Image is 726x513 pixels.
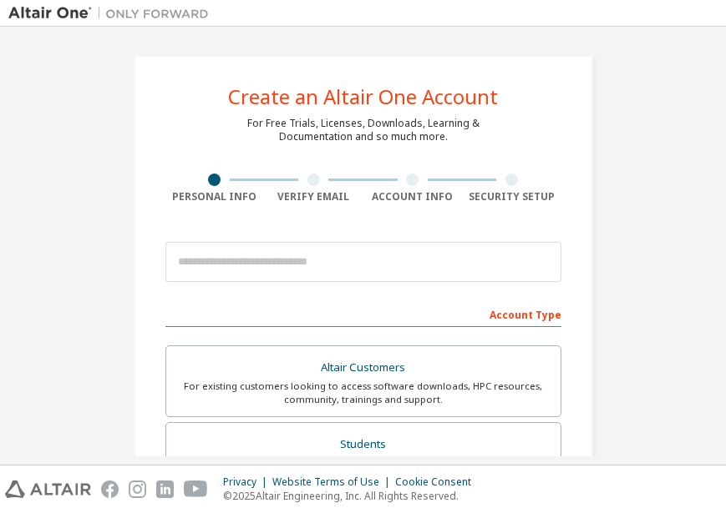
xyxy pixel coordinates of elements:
[272,475,395,489] div: Website Terms of Use
[165,300,561,327] div: Account Type
[176,356,551,380] div: Altair Customers
[165,190,265,204] div: Personal Info
[462,190,561,204] div: Security Setup
[228,87,498,107] div: Create an Altair One Account
[184,480,208,498] img: youtube.svg
[395,475,481,489] div: Cookie Consent
[176,433,551,456] div: Students
[223,489,481,503] p: © 2025 Altair Engineering, Inc. All Rights Reserved.
[264,190,363,204] div: Verify Email
[247,117,480,143] div: For Free Trials, Licenses, Downloads, Learning & Documentation and so much more.
[129,480,146,498] img: instagram.svg
[156,480,174,498] img: linkedin.svg
[101,480,119,498] img: facebook.svg
[8,5,217,22] img: Altair One
[176,380,551,406] div: For existing customers looking to access software downloads, HPC resources, community, trainings ...
[5,480,91,498] img: altair_logo.svg
[176,456,551,483] div: For currently enrolled students looking to access the free Altair Student Edition bundle and all ...
[223,475,272,489] div: Privacy
[363,190,463,204] div: Account Info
